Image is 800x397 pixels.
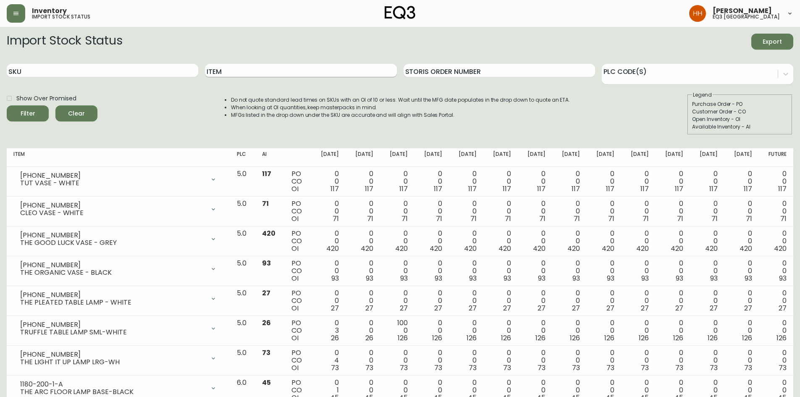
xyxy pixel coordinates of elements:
[641,303,649,313] span: 27
[231,111,570,119] li: MFGs listed in the drop down under the SKU are accurate and will align with Sales Portal.
[751,34,793,50] button: Export
[346,148,380,167] th: [DATE]
[572,273,580,283] span: 93
[456,319,477,342] div: 0 0
[708,333,718,343] span: 126
[414,148,449,167] th: [DATE]
[55,105,97,121] button: Clear
[640,184,649,194] span: 117
[380,148,414,167] th: [DATE]
[559,289,580,312] div: 0 0
[692,100,788,108] div: Purchase Order - PO
[490,200,511,223] div: 0 0
[352,319,373,342] div: 0 0
[7,148,230,167] th: Item
[331,333,339,343] span: 26
[291,303,299,313] span: OI
[230,197,255,226] td: 5.0
[333,214,339,223] span: 71
[32,14,90,19] h5: import stock status
[746,214,752,223] span: 71
[671,244,683,253] span: 420
[572,184,580,194] span: 117
[291,200,304,223] div: PO CO
[697,200,718,223] div: 0 0
[539,214,546,223] span: 71
[262,378,271,387] span: 45
[518,148,552,167] th: [DATE]
[740,244,752,253] span: 420
[230,346,255,376] td: 5.0
[628,260,649,282] div: 0 0
[593,319,614,342] div: 0 0
[604,333,614,343] span: 126
[766,349,787,372] div: 0 0
[742,333,752,343] span: 126
[318,349,339,372] div: 0 4
[231,96,570,104] li: Do not quote standard lead times on SKUs with an OI of 10 or less. Wait until the MFG date popula...
[628,230,649,252] div: 0 0
[533,244,546,253] span: 420
[697,170,718,193] div: 0 0
[593,200,614,223] div: 0 0
[490,260,511,282] div: 0 0
[525,349,546,372] div: 0 0
[593,170,614,193] div: 0 0
[436,214,442,223] span: 71
[676,273,683,283] span: 93
[525,200,546,223] div: 0 0
[291,273,299,283] span: OI
[262,229,275,238] span: 420
[662,349,683,372] div: 0 0
[697,289,718,312] div: 0 0
[606,363,614,373] span: 73
[291,333,299,343] span: OI
[399,184,408,194] span: 117
[470,214,477,223] span: 71
[662,230,683,252] div: 0 0
[731,289,752,312] div: 0 0
[7,105,49,121] button: Filter
[692,91,713,99] legend: Legend
[367,214,373,223] span: 71
[574,214,580,223] span: 71
[776,333,787,343] span: 126
[483,148,518,167] th: [DATE]
[291,184,299,194] span: OI
[20,321,205,329] div: [PHONE_NUMBER]
[731,200,752,223] div: 0 0
[456,200,477,223] div: 0 0
[766,170,787,193] div: 0 0
[449,148,483,167] th: [DATE]
[525,260,546,282] div: 0 0
[395,244,408,253] span: 420
[421,200,442,223] div: 0 0
[628,289,649,312] div: 0 0
[469,273,477,283] span: 93
[490,230,511,252] div: 0 0
[606,303,614,313] span: 27
[559,200,580,223] div: 0 0
[330,184,339,194] span: 117
[318,289,339,312] div: 0 0
[352,260,373,282] div: 0 0
[673,333,683,343] span: 126
[766,289,787,312] div: 0 0
[291,244,299,253] span: OI
[774,244,787,253] span: 420
[537,184,546,194] span: 117
[20,239,205,247] div: THE GOOD LUCK VASE - GREY
[291,230,304,252] div: PO CO
[361,244,373,253] span: 420
[318,260,339,282] div: 0 0
[587,148,621,167] th: [DATE]
[692,123,788,131] div: Available Inventory - AI
[559,230,580,252] div: 0 0
[318,230,339,252] div: 0 0
[230,316,255,346] td: 5.0
[567,244,580,253] span: 420
[20,358,205,366] div: THE LIGHT IT UP LAMP LRG-WH
[291,260,304,282] div: PO CO
[20,299,205,306] div: THE PLEATED TABLE LAMP - WHITE
[779,303,787,313] span: 27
